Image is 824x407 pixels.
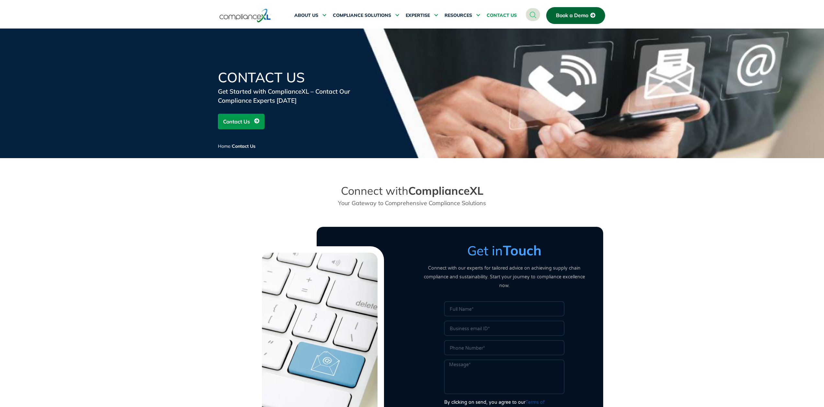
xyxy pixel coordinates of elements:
[218,143,255,149] span: /
[503,242,541,259] strong: Touch
[487,8,517,23] a: CONTACT US
[232,143,255,149] span: Contact Us
[445,8,480,23] a: RESOURCES
[294,13,318,18] span: ABOUT US
[444,301,564,316] input: Full Name*
[218,71,373,84] h1: Contact Us
[406,8,438,23] a: EXPERTISE
[546,7,605,24] a: Book a Demo
[406,13,430,18] span: EXPERTISE
[556,13,588,18] span: Book a Demo
[333,13,391,18] span: COMPLIANCE SOLUTIONS
[317,199,507,207] p: Your Gateway to Comprehensive Compliance Solutions
[317,184,507,198] h2: Connect with
[333,8,399,23] a: COMPLIANCE SOLUTIONS
[487,13,517,18] span: CONTACT US
[220,8,271,23] img: logo-one.svg
[444,340,564,355] input: Only numbers and phone characters (#, -, *, etc) are accepted.
[223,115,250,128] span: Contact Us
[419,242,590,259] h3: Get in
[444,321,564,336] input: Business email ID*
[218,143,231,149] a: Home
[218,114,265,129] a: Contact Us
[526,8,540,21] a: navsearch-button
[445,13,472,18] span: RESOURCES
[218,87,373,105] div: Get Started with ComplianceXL – Contact Our Compliance Experts [DATE]
[408,184,483,198] strong: ComplianceXL
[294,8,326,23] a: ABOUT US
[419,264,590,290] p: Connect with our experts for tailored advice on achieving supply chain compliance and sustainabil...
